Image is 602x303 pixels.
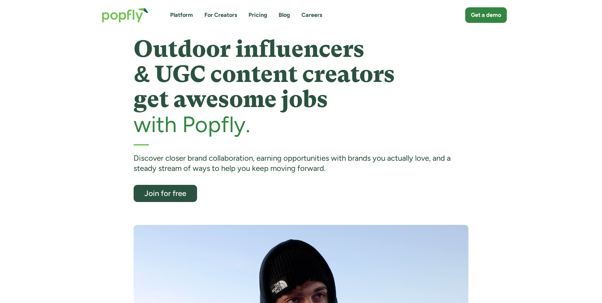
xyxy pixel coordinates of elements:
div: Get a demo [471,11,501,19]
div: Discover closer brand collaboration, earning opportunities with brands you actually love, and a s... [134,153,468,174]
a: home [96,1,155,29]
a: Platform [170,11,193,19]
div: Join for free [139,189,191,197]
h2: with Popfly. [134,112,468,137]
a: Blog [279,11,290,19]
h1: Outdoor influencers & UGC content creators get awesome jobs [134,37,468,112]
a: For Creators [204,11,237,19]
a: Join for free [134,185,197,202]
a: Pricing [248,11,267,19]
a: Careers [301,11,322,19]
a: Get a demo [465,7,507,23]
